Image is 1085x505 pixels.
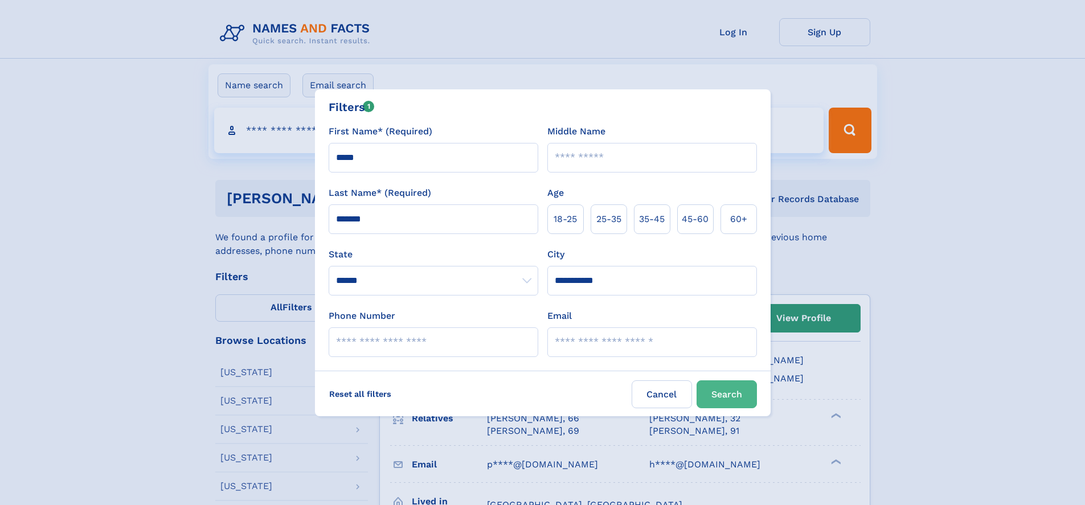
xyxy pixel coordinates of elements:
[730,212,747,226] span: 60+
[329,125,432,138] label: First Name* (Required)
[329,248,538,261] label: State
[547,125,605,138] label: Middle Name
[329,98,375,116] div: Filters
[632,380,692,408] label: Cancel
[329,186,431,200] label: Last Name* (Required)
[547,186,564,200] label: Age
[639,212,665,226] span: 35‑45
[596,212,621,226] span: 25‑35
[322,380,399,408] label: Reset all filters
[682,212,709,226] span: 45‑60
[547,309,572,323] label: Email
[554,212,577,226] span: 18‑25
[329,309,395,323] label: Phone Number
[697,380,757,408] button: Search
[547,248,564,261] label: City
